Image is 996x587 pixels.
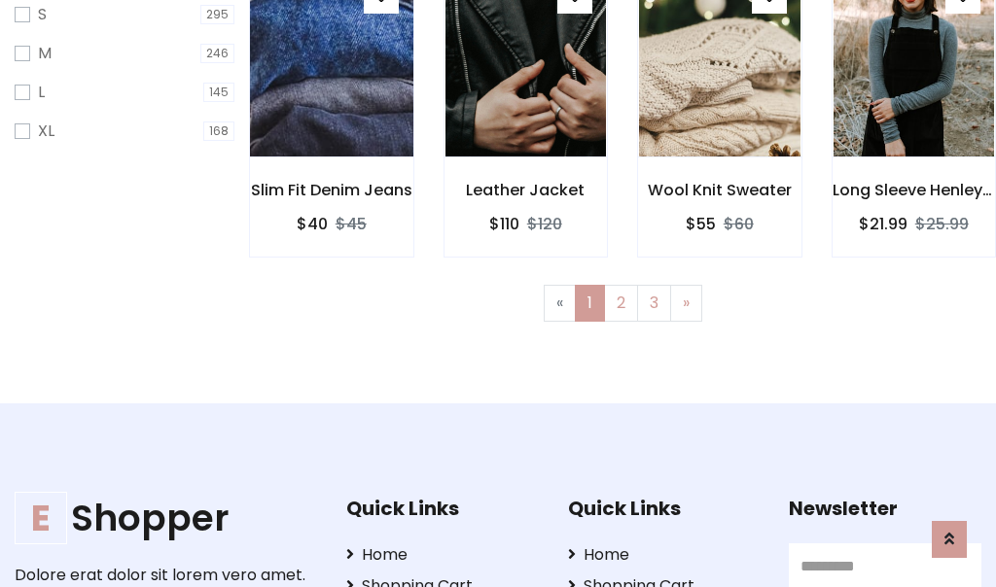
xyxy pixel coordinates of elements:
del: $60 [724,213,754,235]
nav: Page navigation [264,285,981,322]
label: S [38,3,47,26]
h5: Quick Links [346,497,539,520]
label: M [38,42,52,65]
h6: $40 [297,215,328,233]
a: 2 [604,285,638,322]
label: L [38,81,45,104]
h6: Leather Jacket [445,181,608,199]
a: 3 [637,285,671,322]
h1: Shopper [15,497,316,540]
span: » [683,292,690,314]
a: Home [346,543,539,567]
label: XL [38,120,54,143]
h6: $110 [489,215,519,233]
span: 145 [203,83,234,102]
span: 246 [200,44,234,63]
a: Home [568,543,761,567]
h5: Quick Links [568,497,761,520]
del: $45 [336,213,367,235]
a: Next [670,285,702,322]
del: $120 [527,213,562,235]
h6: Wool Knit Sweater [638,181,801,199]
h5: Newsletter [789,497,981,520]
span: 295 [200,5,234,24]
span: E [15,492,67,544]
span: 168 [203,121,234,141]
h6: $55 [686,215,716,233]
a: 1 [575,285,605,322]
del: $25.99 [915,213,969,235]
a: EShopper [15,497,316,540]
h6: $21.99 [859,215,907,233]
h6: Slim Fit Denim Jeans [250,181,413,199]
h6: Long Sleeve Henley T-Shirt [833,181,996,199]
